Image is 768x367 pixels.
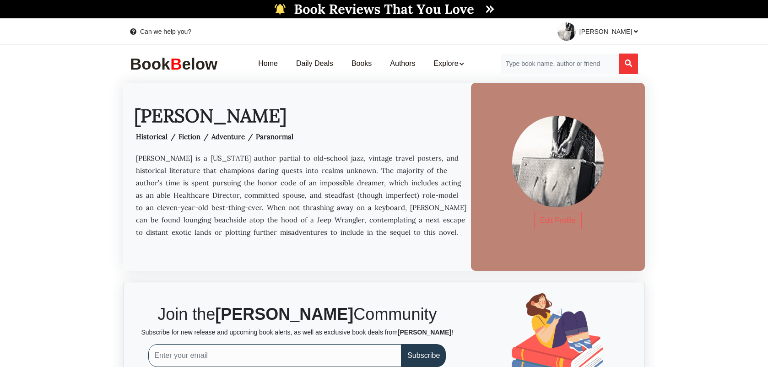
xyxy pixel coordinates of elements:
[130,27,191,36] a: Can we help you?
[134,152,467,251] p: [PERSON_NAME] is a [US_STATE] author partial to old-school jazz, vintage travel posters, and hist...
[130,54,222,73] img: BookBelow Logo
[512,116,604,207] img: J.L. Michael
[619,54,638,74] button: Search
[134,105,467,127] h1: [PERSON_NAME]
[424,49,473,78] a: Explore
[130,328,464,337] p: Subscribe for new release and upcoming book alerts, as well as exclusive book deals from !
[534,212,581,229] a: Edit Profile
[381,49,424,78] a: Authors
[398,329,451,336] b: [PERSON_NAME]
[401,344,446,367] button: Subscribe
[134,130,467,143] div: Historical / Fiction / Adventure / Paranormal
[215,305,353,324] b: [PERSON_NAME]
[550,19,638,44] a: [PERSON_NAME]
[287,49,342,78] a: Daily Deals
[249,49,287,78] a: Home
[579,28,638,35] span: [PERSON_NAME]
[500,54,619,74] input: Search for Books
[148,344,401,367] input: Enter your email
[130,304,464,324] h2: Join the Community
[342,49,381,78] a: Books
[557,22,576,41] img: 1757506279.jpg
